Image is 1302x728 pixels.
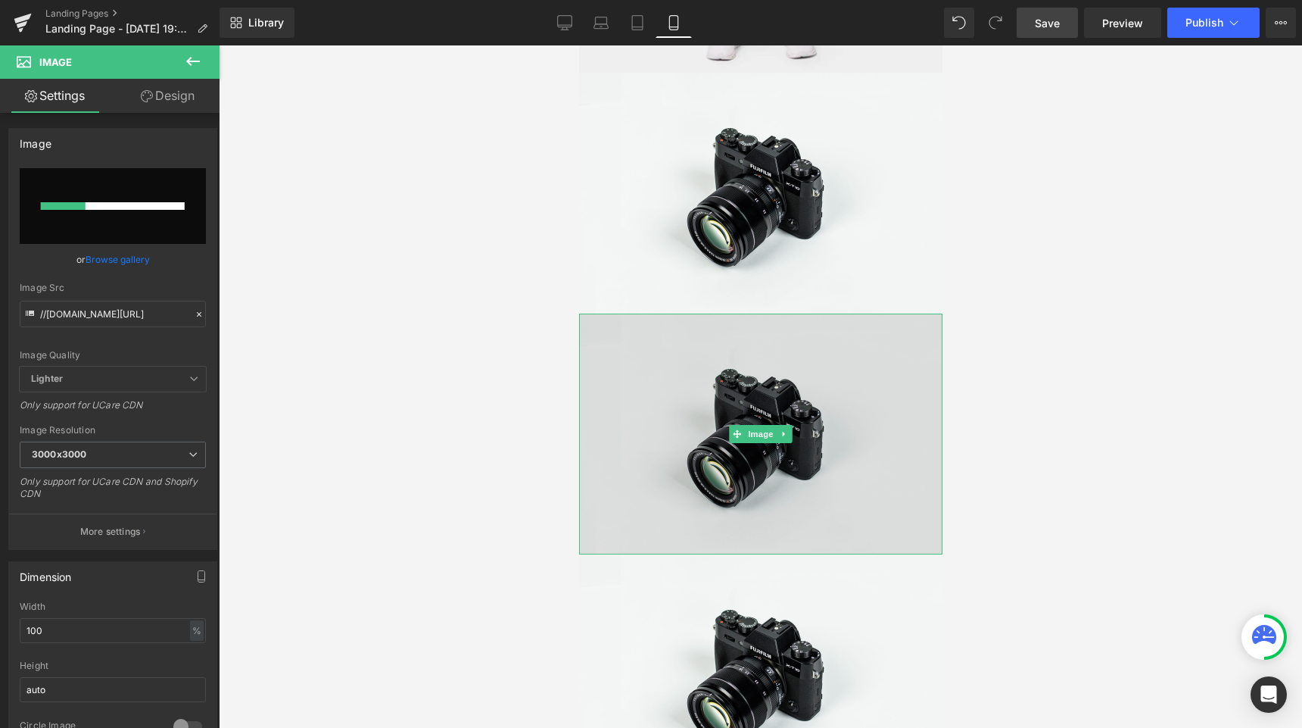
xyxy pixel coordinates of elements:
a: Expand / Collapse [198,380,213,398]
a: Mobile [656,8,692,38]
a: Browse gallery [86,246,150,273]
button: More settings [9,514,216,549]
div: % [190,620,204,641]
span: Publish [1185,17,1223,29]
b: 3000x3000 [32,448,86,460]
b: Lighter [31,373,63,384]
div: Image Quality [20,350,206,361]
input: Link [20,301,206,327]
a: Landing Pages [45,8,220,20]
div: Height [20,661,206,671]
input: auto [20,618,206,643]
a: Laptop [583,8,619,38]
a: Desktop [547,8,583,38]
button: Undo [944,8,974,38]
button: Publish [1167,8,1260,38]
span: Image [166,380,198,398]
div: Image Src [20,283,206,293]
p: More settings [80,525,141,539]
a: Preview [1084,8,1161,38]
div: Open Intercom Messenger [1251,676,1287,713]
button: Redo [980,8,1011,38]
div: Only support for UCare CDN and Shopify CDN [20,476,206,510]
div: Only support for UCare CDN [20,399,206,421]
a: Tablet [619,8,656,38]
div: Image [20,129,51,150]
span: Library [248,16,284,30]
span: Preview [1102,15,1143,31]
div: Dimension [20,562,72,583]
div: Image Resolution [20,425,206,436]
a: New Library [220,8,294,38]
div: Width [20,601,206,612]
span: Save [1035,15,1060,31]
span: Image [39,56,72,68]
div: or [20,252,206,267]
span: Landing Page - [DATE] 19:54:42 [45,23,191,35]
input: auto [20,677,206,702]
a: Design [113,79,223,113]
button: More [1266,8,1296,38]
